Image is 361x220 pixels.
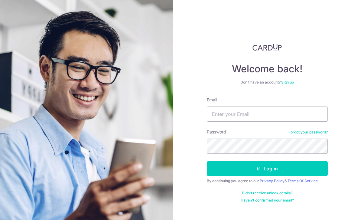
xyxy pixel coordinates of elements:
button: Log in [207,161,328,176]
div: Don’t have an account? [207,80,328,85]
a: Haven't confirmed your email? [241,198,294,203]
label: Password [207,129,226,135]
input: Enter your Email [207,107,328,122]
img: CardUp Logo [252,44,282,51]
h4: Welcome back! [207,63,328,75]
a: Terms Of Service [288,179,318,183]
a: Privacy Policy [260,179,285,183]
label: Email [207,97,217,103]
a: Sign up [281,80,294,84]
a: Forgot your password? [288,130,328,135]
a: Didn't receive unlock details? [242,191,292,195]
div: By continuing you agree to our & [207,179,328,183]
